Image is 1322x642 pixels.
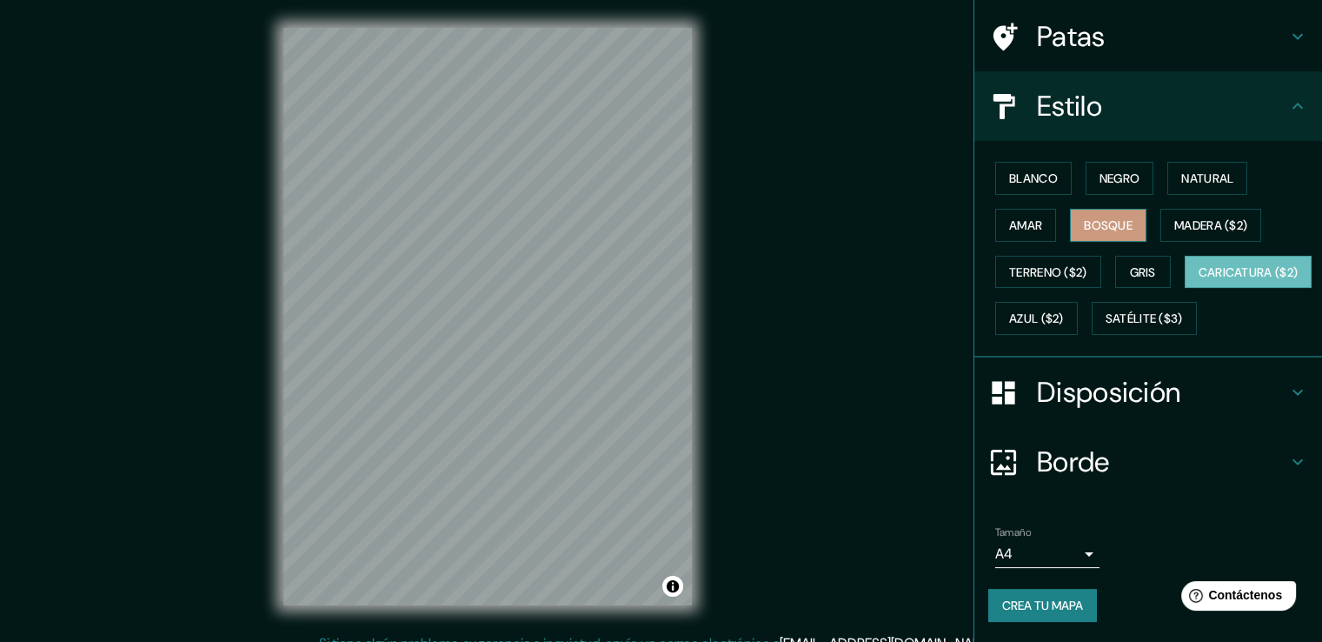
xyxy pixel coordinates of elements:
font: Gris [1130,264,1156,280]
font: Natural [1181,171,1233,186]
font: Blanco [1009,171,1058,186]
button: Blanco [995,162,1072,195]
font: Disposición [1037,374,1180,411]
button: Natural [1167,162,1247,195]
div: A4 [995,540,1099,568]
font: Bosque [1084,217,1133,233]
font: Negro [1099,171,1140,186]
button: Terreno ($2) [995,256,1101,289]
div: Disposición [974,358,1322,427]
div: Patas [974,2,1322,71]
font: Borde [1037,444,1110,480]
font: Crea tu mapa [1002,598,1083,613]
button: Negro [1086,162,1154,195]
button: Activar o desactivar atribución [662,576,683,597]
font: Amar [1009,217,1042,233]
font: A4 [995,545,1013,563]
button: Crea tu mapa [988,589,1097,622]
font: Azul ($2) [1009,311,1064,327]
button: Madera ($2) [1160,209,1261,242]
font: Caricatura ($2) [1199,264,1299,280]
font: Estilo [1037,88,1102,124]
font: Tamaño [995,525,1031,539]
button: Caricatura ($2) [1185,256,1312,289]
div: Borde [974,427,1322,497]
div: Estilo [974,71,1322,141]
button: Gris [1115,256,1171,289]
font: Satélite ($3) [1106,311,1183,327]
button: Satélite ($3) [1092,302,1197,335]
button: Bosque [1070,209,1146,242]
font: Terreno ($2) [1009,264,1087,280]
canvas: Mapa [283,28,692,605]
font: Patas [1037,18,1106,55]
button: Azul ($2) [995,302,1078,335]
button: Amar [995,209,1056,242]
iframe: Lanzador de widgets de ayuda [1167,574,1303,623]
font: Madera ($2) [1174,217,1247,233]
